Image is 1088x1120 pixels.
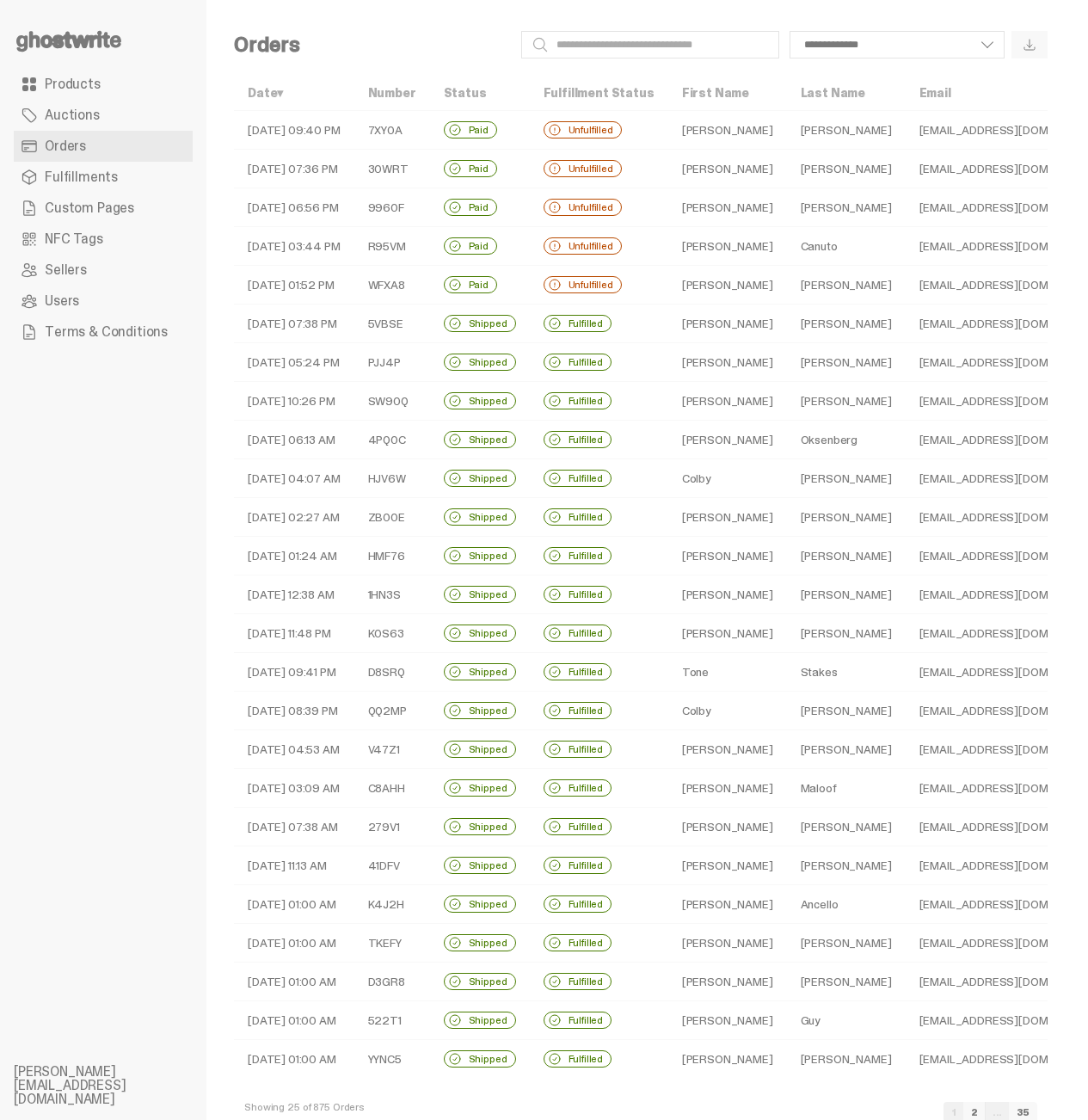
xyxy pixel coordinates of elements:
[354,150,430,188] td: 30WRT
[354,343,430,382] td: PJJ4P
[354,305,430,343] td: 5VBSE
[544,779,612,797] div: Fulfilled
[787,421,906,459] td: Oksenberg
[354,808,430,846] td: 279V1
[544,702,612,719] div: Fulfilled
[787,653,906,692] td: Stakes
[668,692,787,730] td: Colby
[14,193,193,224] a: Custom Pages
[234,885,354,924] td: [DATE] 01:00 AM
[544,818,612,835] div: Fulfilled
[234,614,354,653] td: [DATE] 11:48 PM
[234,421,354,459] td: [DATE] 06:13 AM
[787,188,906,227] td: [PERSON_NAME]
[787,575,906,614] td: [PERSON_NAME]
[14,100,193,131] a: Auctions
[544,121,622,138] div: Unfulfilled
[787,1040,906,1079] td: [PERSON_NAME]
[668,808,787,846] td: [PERSON_NAME]
[14,317,193,348] a: Terms & Conditions
[45,108,100,122] span: Auctions
[234,730,354,769] td: [DATE] 04:53 AM
[14,286,193,317] a: Users
[668,111,787,150] td: [PERSON_NAME]
[444,818,516,835] div: Shipped
[544,973,612,990] div: Fulfilled
[354,730,430,769] td: V47Z1
[444,315,516,332] div: Shipped
[668,421,787,459] td: [PERSON_NAME]
[787,537,906,575] td: [PERSON_NAME]
[544,857,612,874] div: Fulfilled
[444,121,497,138] div: Paid
[544,315,612,332] div: Fulfilled
[787,769,906,808] td: Maloof
[45,77,101,91] span: Products
[354,963,430,1001] td: D3GR8
[544,741,612,758] div: Fulfilled
[234,305,354,343] td: [DATE] 07:38 PM
[787,266,906,305] td: [PERSON_NAME]
[544,160,622,177] div: Unfulfilled
[444,741,516,758] div: Shipped
[234,769,354,808] td: [DATE] 03:09 AM
[354,421,430,459] td: 4PQ0C
[444,160,497,177] div: Paid
[234,382,354,421] td: [DATE] 10:26 PM
[14,1065,220,1106] li: [PERSON_NAME][EMAIL_ADDRESS][DOMAIN_NAME]
[668,1001,787,1040] td: [PERSON_NAME]
[668,846,787,885] td: [PERSON_NAME]
[444,973,516,990] div: Shipped
[354,227,430,266] td: R95VM
[787,343,906,382] td: [PERSON_NAME]
[787,382,906,421] td: [PERSON_NAME]
[354,266,430,305] td: WFXA8
[544,1012,612,1029] div: Fulfilled
[668,769,787,808] td: [PERSON_NAME]
[354,769,430,808] td: C8AHH
[354,885,430,924] td: K4J2H
[787,150,906,188] td: [PERSON_NAME]
[444,663,516,680] div: Shipped
[444,276,497,293] div: Paid
[668,1040,787,1079] td: [PERSON_NAME]
[444,702,516,719] div: Shipped
[668,730,787,769] td: [PERSON_NAME]
[544,1050,612,1068] div: Fulfilled
[787,730,906,769] td: [PERSON_NAME]
[787,1001,906,1040] td: Guy
[668,575,787,614] td: [PERSON_NAME]
[45,139,86,153] span: Orders
[668,459,787,498] td: Colby
[354,188,430,227] td: 9960F
[668,498,787,537] td: [PERSON_NAME]
[234,227,354,266] td: [DATE] 03:44 PM
[354,111,430,150] td: 7XY0A
[444,895,516,913] div: Shipped
[444,586,516,603] div: Shipped
[244,1102,365,1116] div: Showing 25 of 875 Orders
[234,537,354,575] td: [DATE] 01:24 AM
[444,508,516,526] div: Shipped
[45,232,103,246] span: NFC Tags
[234,1040,354,1079] td: [DATE] 01:00 AM
[234,808,354,846] td: [DATE] 07:38 AM
[234,498,354,537] td: [DATE] 02:27 AM
[354,692,430,730] td: QQ2MP
[787,808,906,846] td: [PERSON_NAME]
[14,131,193,162] a: Orders
[354,76,430,111] th: Number
[234,924,354,963] td: [DATE] 01:00 AM
[787,963,906,1001] td: [PERSON_NAME]
[544,663,612,680] div: Fulfilled
[787,924,906,963] td: [PERSON_NAME]
[787,227,906,266] td: Canuto
[45,325,168,339] span: Terms & Conditions
[444,1012,516,1029] div: Shipped
[45,170,118,184] span: Fulfillments
[354,653,430,692] td: D8SRQ
[277,85,283,101] span: ▾
[234,963,354,1001] td: [DATE] 01:00 AM
[787,498,906,537] td: [PERSON_NAME]
[234,111,354,150] td: [DATE] 09:40 PM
